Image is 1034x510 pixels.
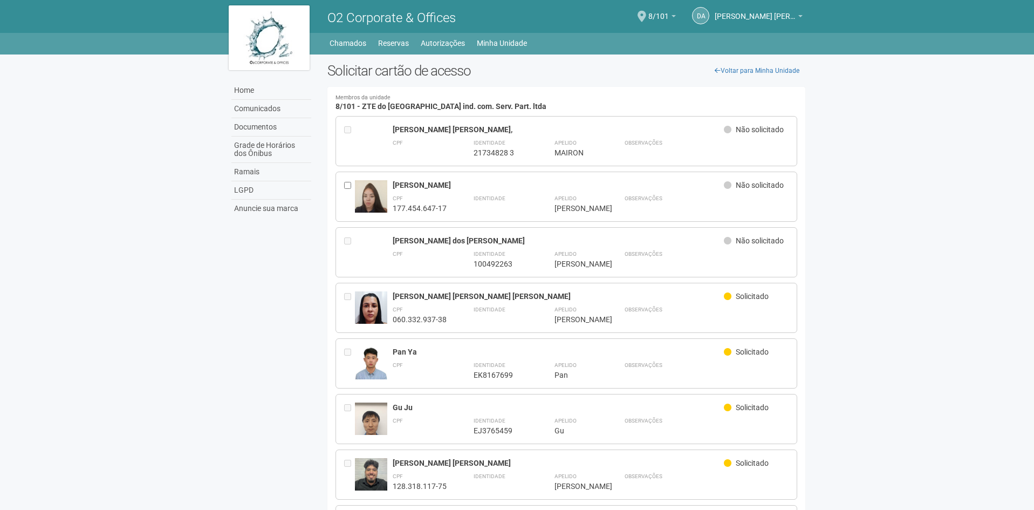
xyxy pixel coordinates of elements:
[393,251,403,257] strong: CPF
[393,180,724,190] div: [PERSON_NAME]
[231,118,311,137] a: Documentos
[736,236,784,245] span: Não solicitado
[229,5,310,70] img: logo.jpg
[355,180,387,223] img: user.jpg
[231,81,311,100] a: Home
[393,418,403,424] strong: CPF
[648,2,669,21] span: 8/101
[554,307,577,312] strong: Apelido
[554,203,598,213] div: [PERSON_NAME]
[477,36,527,51] a: Minha Unidade
[393,458,724,468] div: [PERSON_NAME] [PERSON_NAME]
[335,95,798,101] small: Membros da unidade
[231,200,311,217] a: Anuncie sua marca
[421,36,465,51] a: Autorizações
[709,63,805,79] a: Voltar para Minha Unidade
[393,347,724,357] div: Pan Ya
[625,251,662,257] strong: Observações
[474,426,528,436] div: EJ3765459
[231,181,311,200] a: LGPD
[344,291,355,324] div: Entre em contato com a Aministração para solicitar o cancelamento ou 2a via
[344,347,355,380] div: Entre em contato com a Aministração para solicitar o cancelamento ou 2a via
[554,195,577,201] strong: Apelido
[393,140,403,146] strong: CPF
[736,348,769,356] span: Solicitado
[393,403,724,412] div: Gu Ju
[474,307,505,312] strong: Identidade
[393,125,724,134] div: [PERSON_NAME] [PERSON_NAME],
[474,418,505,424] strong: Identidade
[474,370,528,380] div: EK8167699
[355,403,387,446] img: user.jpg
[231,100,311,118] a: Comunicados
[474,148,528,158] div: 21734828 3
[554,418,577,424] strong: Apelido
[554,481,598,491] div: [PERSON_NAME]
[736,125,784,134] span: Não solicitado
[554,473,577,479] strong: Apelido
[355,291,387,341] img: user.jpg
[715,13,803,22] a: [PERSON_NAME] [PERSON_NAME] [PERSON_NAME]
[625,362,662,368] strong: Observações
[327,63,806,79] h2: Solicitar cartão de acesso
[474,195,505,201] strong: Identidade
[393,291,724,301] div: [PERSON_NAME] [PERSON_NAME] [PERSON_NAME]
[355,347,387,396] img: user.jpg
[378,36,409,51] a: Reservas
[625,473,662,479] strong: Observações
[554,140,577,146] strong: Apelido
[625,418,662,424] strong: Observações
[344,458,355,491] div: Entre em contato com a Aministração para solicitar o cancelamento ou 2a via
[393,315,447,324] div: 060.332.937-38
[231,163,311,181] a: Ramais
[393,307,403,312] strong: CPF
[393,481,447,491] div: 128.318.117-75
[474,362,505,368] strong: Identidade
[474,259,528,269] div: 100492263
[393,362,403,368] strong: CPF
[393,236,724,246] div: [PERSON_NAME] dos [PERSON_NAME]
[554,259,598,269] div: [PERSON_NAME]
[736,292,769,301] span: Solicitado
[393,195,403,201] strong: CPF
[554,426,598,436] div: Gu
[330,36,366,51] a: Chamados
[554,148,598,158] div: MAIRON
[715,2,796,21] span: Daniel Andres Soto Lozada
[736,181,784,189] span: Não solicitado
[736,459,769,467] span: Solicitado
[625,195,662,201] strong: Observações
[335,95,798,111] h4: 8/101 - ZTE do [GEOGRAPHIC_DATA] ind. com. Serv. Part. ltda
[692,7,709,24] a: DA
[648,13,676,22] a: 8/101
[736,403,769,412] span: Solicitado
[554,251,577,257] strong: Apelido
[327,10,456,25] span: O2 Corporate & Offices
[393,473,403,479] strong: CPF
[393,203,447,213] div: 177.454.647-17
[355,458,387,491] img: user.jpg
[474,140,505,146] strong: Identidade
[625,307,662,312] strong: Observações
[554,315,598,324] div: [PERSON_NAME]
[474,251,505,257] strong: Identidade
[474,473,505,479] strong: Identidade
[231,137,311,163] a: Grade de Horários dos Ônibus
[344,403,355,436] div: Entre em contato com a Aministração para solicitar o cancelamento ou 2a via
[554,362,577,368] strong: Apelido
[625,140,662,146] strong: Observações
[554,370,598,380] div: Pan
